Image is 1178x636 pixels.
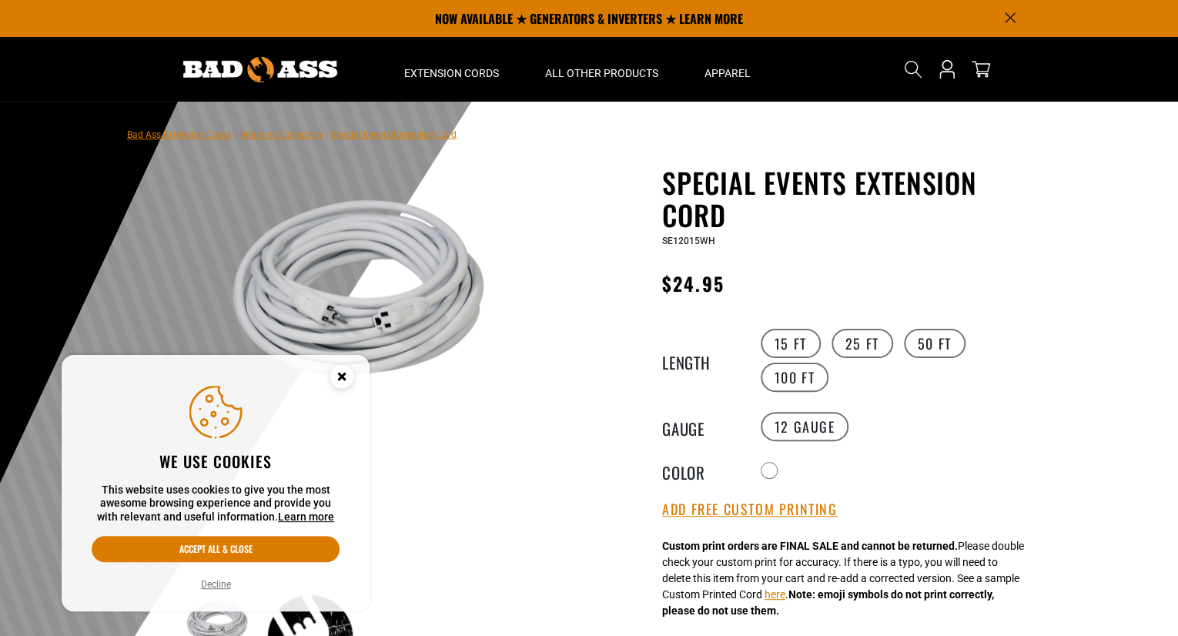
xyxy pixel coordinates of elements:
[662,540,958,552] strong: Custom print orders are FINAL SALE and cannot be returned.
[92,451,340,471] h2: We use cookies
[662,460,739,480] legend: Color
[172,169,544,437] img: white
[662,417,739,437] legend: Gauge
[331,129,457,140] span: Special Events Extension Cord
[92,536,340,562] button: Accept all & close
[761,363,829,392] label: 100 FT
[681,37,774,102] summary: Apparel
[545,66,658,80] span: All Other Products
[127,125,457,143] nav: breadcrumbs
[662,236,715,246] span: SE12015WH
[662,269,724,297] span: $24.95
[127,129,231,140] a: Bad Ass Extension Cords
[662,501,837,518] button: Add Free Custom Printing
[662,588,994,617] strong: Note: emoji symbols do not print correctly, please do not use them.
[765,587,785,603] button: here
[381,37,522,102] summary: Extension Cords
[404,66,499,80] span: Extension Cords
[196,577,236,592] button: Decline
[662,166,1039,231] h1: Special Events Extension Cord
[522,37,681,102] summary: All Other Products
[240,129,322,140] a: Return to Collection
[662,350,739,370] legend: Length
[325,129,328,140] span: ›
[704,66,751,80] span: Apparel
[832,329,893,358] label: 25 FT
[761,329,821,358] label: 15 FT
[183,57,337,82] img: Bad Ass Extension Cords
[278,510,334,523] a: Learn more
[901,57,925,82] summary: Search
[234,129,237,140] span: ›
[62,355,370,612] aside: Cookie Consent
[761,412,849,441] label: 12 Gauge
[662,538,1024,619] div: Please double check your custom print for accuracy. If there is a typo, you will need to delete t...
[904,329,965,358] label: 50 FT
[92,484,340,524] p: This website uses cookies to give you the most awesome browsing experience and provide you with r...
